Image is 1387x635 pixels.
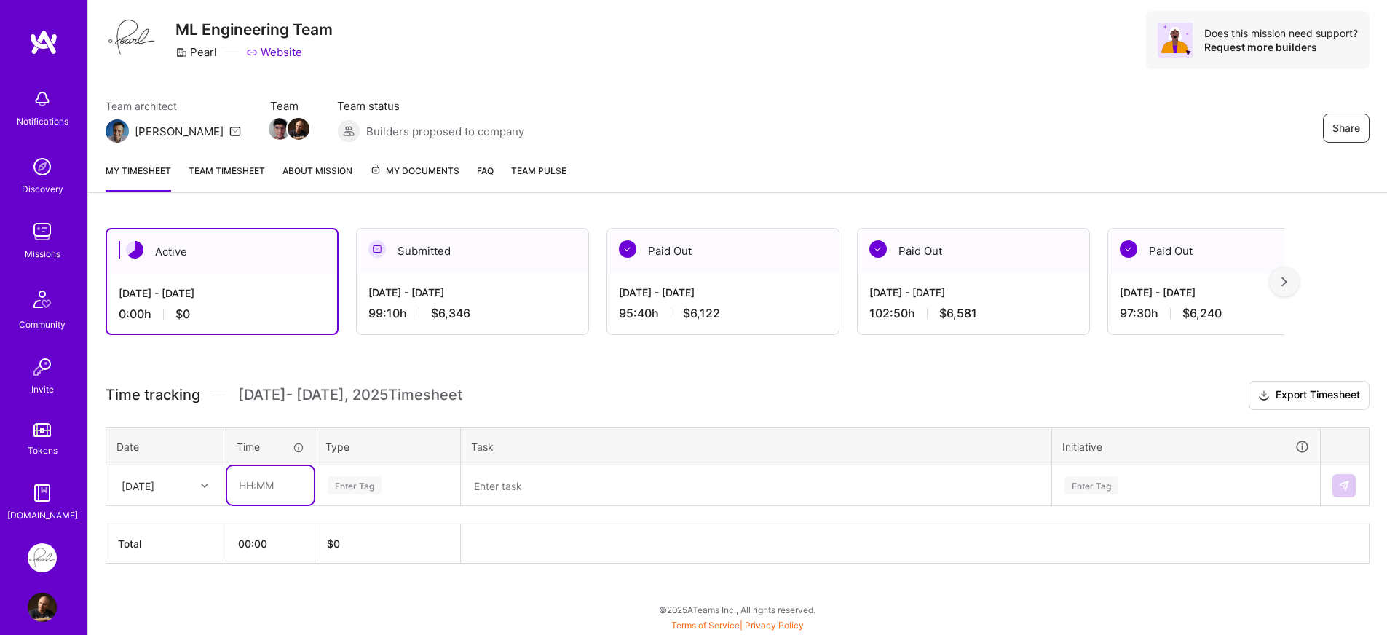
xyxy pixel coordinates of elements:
th: Type [315,427,461,465]
span: [DATE] - [DATE] , 2025 Timesheet [238,386,462,404]
i: icon CompanyGray [175,47,187,58]
span: My Documents [370,163,459,179]
th: Total [106,524,226,564]
img: Paid Out [869,240,887,258]
div: 102:50 h [869,306,1078,321]
span: Share [1332,121,1360,135]
div: [DATE] - [DATE] [619,285,827,300]
span: Team status [337,98,524,114]
img: discovery [28,152,57,181]
div: Enter Tag [1064,474,1118,497]
img: right [1281,277,1287,287]
img: Builders proposed to company [337,119,360,143]
div: [DATE] - [DATE] [368,285,577,300]
div: Enter Tag [328,474,382,497]
div: Submitted [357,229,588,273]
div: Invite [31,382,54,397]
div: [DATE] [122,478,154,493]
a: Website [246,44,302,60]
div: Paid Out [1108,229,1340,273]
span: Builders proposed to company [366,124,524,139]
div: [DATE] - [DATE] [119,285,325,301]
div: Notifications [17,114,68,129]
a: Team Member Avatar [289,117,308,141]
span: Team architect [106,98,241,114]
img: teamwork [28,217,57,246]
img: Community [25,282,60,317]
span: | [671,620,804,631]
a: Terms of Service [671,620,740,631]
div: Time [237,439,304,454]
div: © 2025 ATeams Inc., All rights reserved. [87,591,1387,628]
img: Paid Out [619,240,636,258]
i: icon Chevron [201,482,208,489]
button: Share [1323,114,1370,143]
div: Pearl [175,44,217,60]
img: User Avatar [28,593,57,622]
a: User Avatar [24,593,60,622]
img: logo [29,29,58,55]
img: bell [28,84,57,114]
span: Team Pulse [511,165,566,176]
img: Submit [1338,480,1350,492]
a: My timesheet [106,163,171,192]
img: Company Logo [106,11,158,63]
img: guide book [28,478,57,508]
button: Export Timesheet [1249,381,1370,410]
img: Submitted [368,240,386,258]
th: 00:00 [226,524,315,564]
span: Team [270,98,308,114]
div: 0:00 h [119,307,325,322]
a: Team Member Avatar [270,117,289,141]
img: Pearl: ML Engineering Team [28,543,57,572]
a: FAQ [477,163,494,192]
img: Invite [28,352,57,382]
i: icon Download [1258,388,1270,403]
img: Paid Out [1120,240,1137,258]
div: 97:30 h [1120,306,1328,321]
span: $6,240 [1182,306,1222,321]
img: Active [126,241,143,259]
img: Team Member Avatar [269,118,291,140]
div: Paid Out [607,229,839,273]
a: Pearl: ML Engineering Team [24,543,60,572]
div: Active [107,229,337,274]
div: Initiative [1062,438,1310,455]
div: Missions [25,246,60,261]
th: Date [106,427,226,465]
div: [DATE] - [DATE] [869,285,1078,300]
div: Request more builders [1204,40,1358,54]
div: Does this mission need support? [1204,26,1358,40]
img: tokens [33,423,51,437]
a: Team timesheet [189,163,265,192]
div: Discovery [22,181,63,197]
span: $6,346 [431,306,470,321]
span: $0 [175,307,190,322]
span: Time tracking [106,386,200,404]
a: Team Pulse [511,163,566,192]
span: $6,581 [939,306,977,321]
img: Team Member Avatar [288,118,309,140]
img: Team Architect [106,119,129,143]
a: My Documents [370,163,459,192]
span: $ 0 [327,537,340,550]
div: [DOMAIN_NAME] [7,508,78,523]
div: [DATE] - [DATE] [1120,285,1328,300]
span: $6,122 [683,306,720,321]
h3: ML Engineering Team [175,20,333,39]
th: Task [461,427,1052,465]
div: 99:10 h [368,306,577,321]
div: Tokens [28,443,58,458]
div: [PERSON_NAME] [135,124,224,139]
a: About Mission [282,163,352,192]
a: Privacy Policy [745,620,804,631]
i: icon Mail [229,125,241,137]
div: 95:40 h [619,306,827,321]
div: Paid Out [858,229,1089,273]
input: HH:MM [227,466,314,505]
div: Community [19,317,66,332]
img: Avatar [1158,23,1193,58]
